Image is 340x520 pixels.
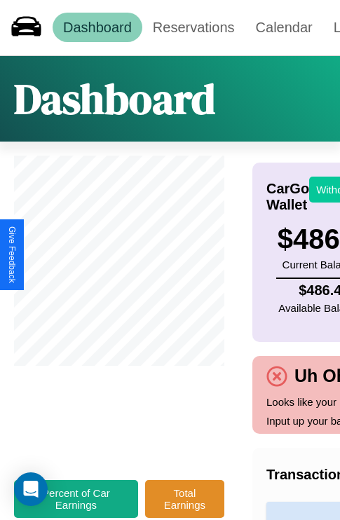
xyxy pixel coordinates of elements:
[14,472,48,506] div: Open Intercom Messenger
[7,226,17,283] div: Give Feedback
[145,480,224,518] button: Total Earnings
[266,181,309,213] h4: CarGo Wallet
[142,13,245,42] a: Reservations
[53,13,142,42] a: Dashboard
[245,13,323,42] a: Calendar
[14,480,138,518] button: Percent of Car Earnings
[14,70,215,128] h1: Dashboard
